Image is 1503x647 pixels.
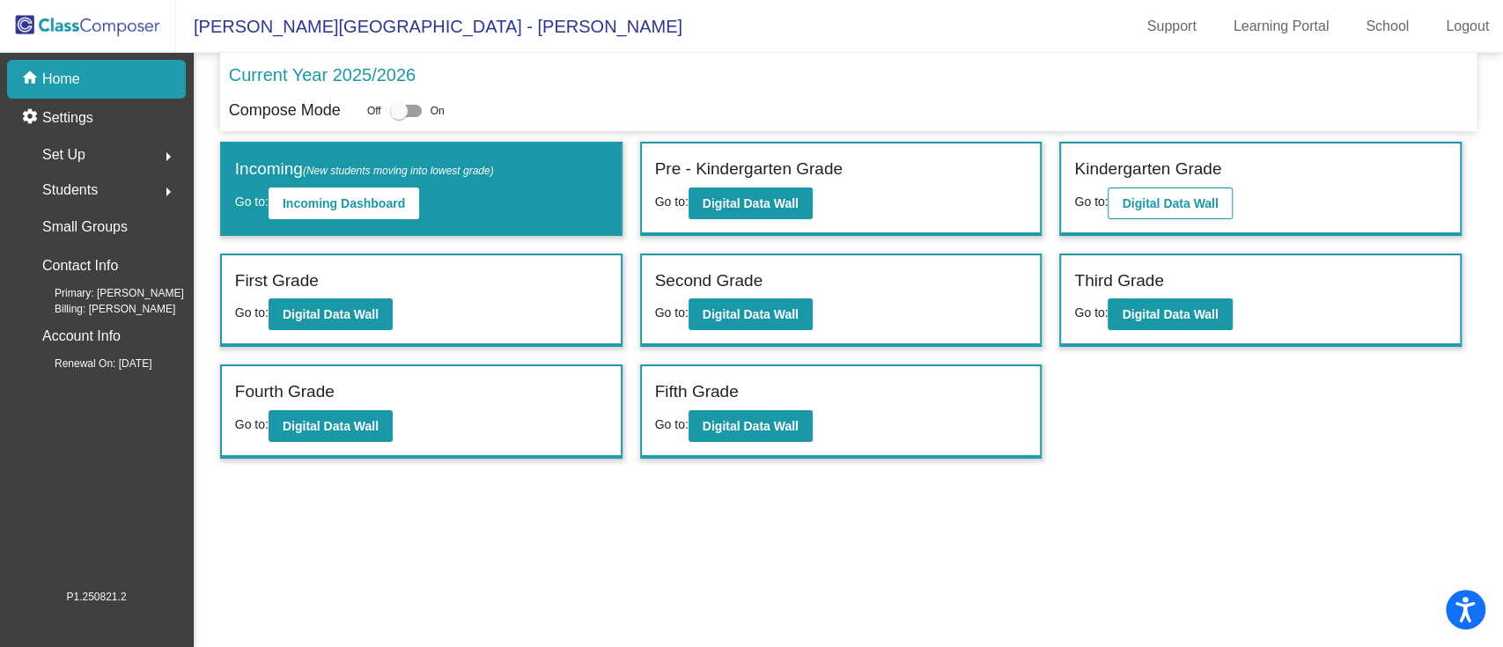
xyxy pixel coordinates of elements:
[26,285,184,301] span: Primary: [PERSON_NAME]
[21,107,42,129] mat-icon: settings
[42,107,93,129] p: Settings
[655,268,763,294] label: Second Grade
[703,307,799,321] b: Digital Data Wall
[42,215,128,239] p: Small Groups
[1122,196,1218,210] b: Digital Data Wall
[1219,12,1344,40] a: Learning Portal
[1122,307,1218,321] b: Digital Data Wall
[235,379,335,405] label: Fourth Grade
[431,103,445,119] span: On
[703,419,799,433] b: Digital Data Wall
[1108,298,1232,330] button: Digital Data Wall
[269,187,419,219] button: Incoming Dashboard
[655,417,689,431] span: Go to:
[689,410,813,442] button: Digital Data Wall
[703,196,799,210] b: Digital Data Wall
[655,195,689,209] span: Go to:
[655,305,689,320] span: Go to:
[283,419,379,433] b: Digital Data Wall
[1074,268,1163,294] label: Third Grade
[229,62,416,88] p: Current Year 2025/2026
[42,69,80,90] p: Home
[655,379,739,405] label: Fifth Grade
[235,305,269,320] span: Go to:
[283,307,379,321] b: Digital Data Wall
[269,298,393,330] button: Digital Data Wall
[26,301,175,317] span: Billing: [PERSON_NAME]
[269,410,393,442] button: Digital Data Wall
[42,143,85,167] span: Set Up
[689,187,813,219] button: Digital Data Wall
[1074,305,1108,320] span: Go to:
[367,103,381,119] span: Off
[1352,12,1423,40] a: School
[1108,187,1232,219] button: Digital Data Wall
[283,196,405,210] b: Incoming Dashboard
[235,195,269,209] span: Go to:
[235,157,494,182] label: Incoming
[158,146,179,167] mat-icon: arrow_right
[235,417,269,431] span: Go to:
[158,181,179,202] mat-icon: arrow_right
[689,298,813,330] button: Digital Data Wall
[655,157,843,182] label: Pre - Kindergarten Grade
[42,178,98,202] span: Students
[235,268,319,294] label: First Grade
[42,324,121,349] p: Account Info
[26,356,151,371] span: Renewal On: [DATE]
[42,254,118,278] p: Contact Info
[1074,195,1108,209] span: Go to:
[229,99,341,122] p: Compose Mode
[1074,157,1221,182] label: Kindergarten Grade
[303,165,494,177] span: (New students moving into lowest grade)
[21,69,42,90] mat-icon: home
[176,12,682,40] span: [PERSON_NAME][GEOGRAPHIC_DATA] - [PERSON_NAME]
[1432,12,1503,40] a: Logout
[1133,12,1211,40] a: Support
